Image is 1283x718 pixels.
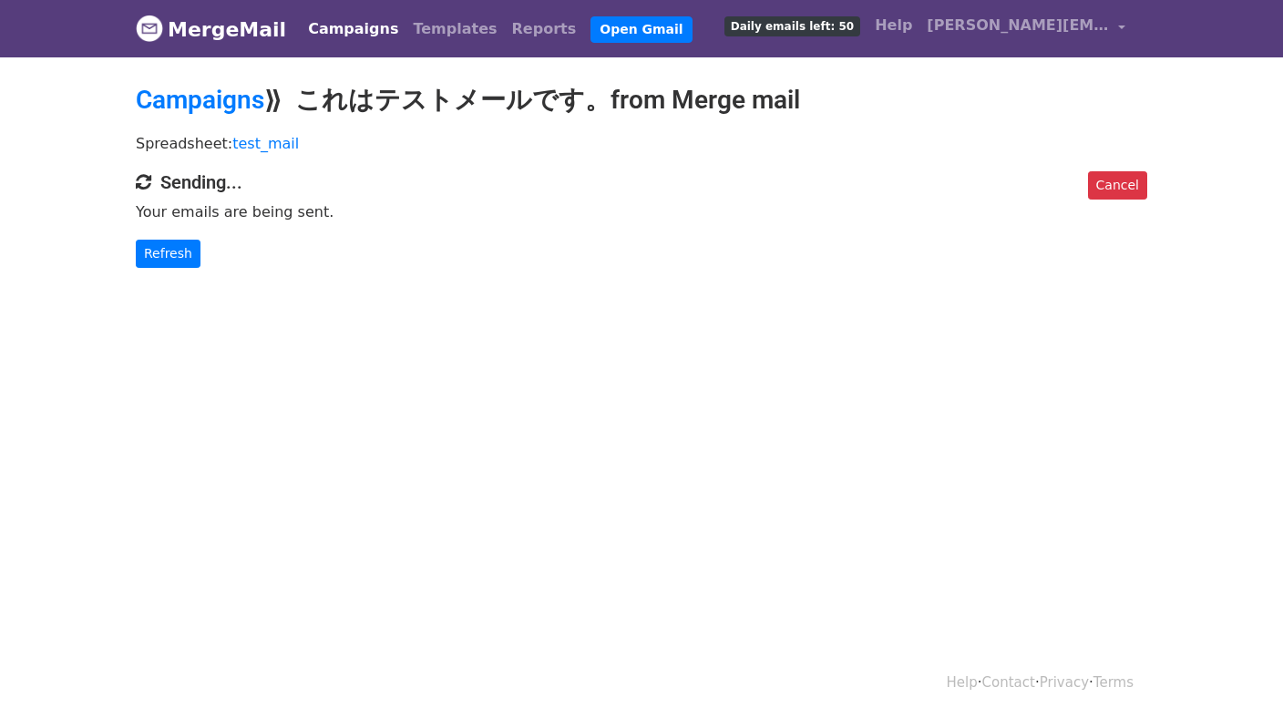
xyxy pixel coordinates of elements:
[1088,171,1147,200] a: Cancel
[136,10,286,48] a: MergeMail
[717,7,867,44] a: Daily emails left: 50
[136,85,264,115] a: Campaigns
[232,135,299,152] a: test_mail
[724,16,860,36] span: Daily emails left: 50
[947,674,978,691] a: Help
[1093,674,1134,691] a: Terms
[136,85,1147,116] h2: ⟫ これはテストメールです。from Merge mail
[927,15,1109,36] span: [PERSON_NAME][EMAIL_ADDRESS][DOMAIN_NAME]
[136,202,1147,221] p: Your emails are being sent.
[505,11,584,47] a: Reports
[136,240,200,268] a: Refresh
[136,171,1147,193] h4: Sending...
[919,7,1133,50] a: [PERSON_NAME][EMAIL_ADDRESS][DOMAIN_NAME]
[301,11,405,47] a: Campaigns
[590,16,692,43] a: Open Gmail
[136,134,1147,153] p: Spreadsheet:
[1040,674,1089,691] a: Privacy
[136,15,163,42] img: MergeMail logo
[867,7,919,44] a: Help
[405,11,504,47] a: Templates
[982,674,1035,691] a: Contact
